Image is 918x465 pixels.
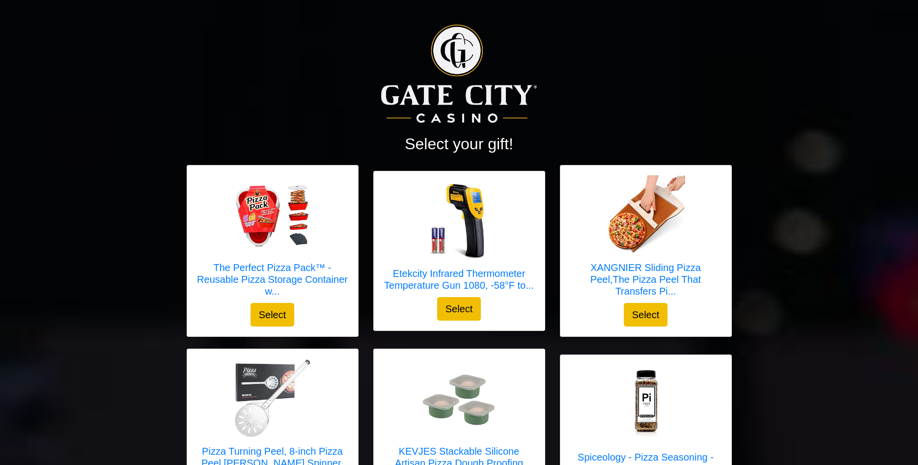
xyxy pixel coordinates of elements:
button: Select [437,297,481,321]
button: Select [624,303,668,327]
h2: Select your gift! [187,135,732,153]
img: Etekcity Infrared Thermometer Temperature Gun 1080, -58°F to 1130°F for Meat Food Pizza Oven Grid... [420,181,499,260]
img: Logo [381,25,536,123]
img: Spiceology - Pizza Seasoning - Italian Seasonings - Herbaceous All-Purpose Italian Herb Blend - 1... [607,365,685,443]
h5: Etekcity Infrared Thermometer Temperature Gun 1080, -58°F to... [384,268,535,291]
h5: XANGNIER Sliding Pizza Peel,The Pizza Peel That Transfers Pi... [570,262,722,297]
h5: The Perfect Pizza Pack™ - Reusable Pizza Storage Container w... [197,262,348,297]
a: Etekcity Infrared Thermometer Temperature Gun 1080, -58°F to 1130°F for Meat Food Pizza Oven Grid... [384,181,535,297]
img: The Perfect Pizza Pack™ - Reusable Pizza Storage Container with 5 Microwavable Serving Trays - BP... [233,180,312,250]
a: The Perfect Pizza Pack™ - Reusable Pizza Storage Container with 5 Microwavable Serving Trays - BP... [197,175,348,303]
img: KEVJES Stackable Silicone Artisan Pizza Dough Proofing Boxes Proving Containers with Lids pizza m... [420,359,499,438]
img: XANGNIER Sliding Pizza Peel,The Pizza Peel That Transfers Pizza Perfectly,Super Magic Peel Pizza,... [607,175,685,254]
img: Pizza Turning Peel, 8-inch Pizza Peel Turner Spinner, Long Handle Perforated Aluminum Pizza Peel ... [233,359,312,438]
button: Select [250,303,295,327]
a: XANGNIER Sliding Pizza Peel,The Pizza Peel That Transfers Pizza Perfectly,Super Magic Peel Pizza,... [570,175,722,303]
